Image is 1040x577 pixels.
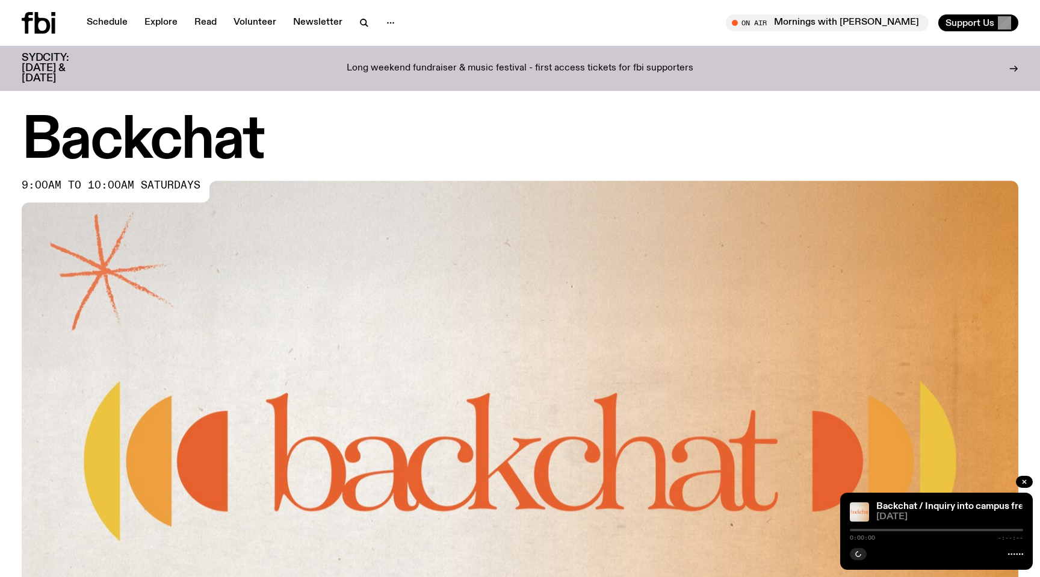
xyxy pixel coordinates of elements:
a: Explore [137,14,185,31]
span: Support Us [946,17,994,28]
span: -:--:-- [998,535,1023,541]
a: Newsletter [286,14,350,31]
button: On AirMornings with [PERSON_NAME] [726,14,929,31]
button: Support Us [938,14,1018,31]
span: [DATE] [876,513,1023,522]
span: 9:00am to 10:00am saturdays [22,181,200,190]
a: Volunteer [226,14,283,31]
a: Schedule [79,14,135,31]
a: Read [187,14,224,31]
h3: SYDCITY: [DATE] & [DATE] [22,53,99,84]
span: 0:00:00 [850,535,875,541]
h1: Backchat [22,114,1018,169]
p: Long weekend fundraiser & music festival - first access tickets for fbi supporters [347,63,693,74]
